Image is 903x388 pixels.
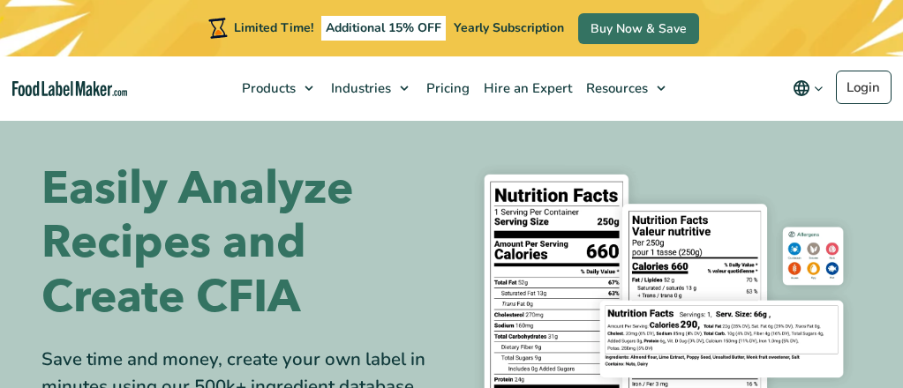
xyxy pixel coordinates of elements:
[780,71,836,106] button: Change language
[478,79,574,97] span: Hire an Expert
[233,56,322,120] a: Products
[836,71,892,104] a: Login
[578,13,699,44] a: Buy Now & Save
[577,56,674,120] a: Resources
[581,79,650,97] span: Resources
[321,16,446,41] span: Additional 15% OFF
[421,79,471,97] span: Pricing
[12,81,127,96] a: Food Label Maker homepage
[454,19,564,36] span: Yearly Subscription
[475,56,577,120] a: Hire an Expert
[418,56,475,120] a: Pricing
[237,79,297,97] span: Products
[326,79,393,97] span: Industries
[322,56,418,120] a: Industries
[234,19,313,36] span: Limited Time!
[41,162,439,325] h1: Easily Analyze Recipes and Create CFIA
